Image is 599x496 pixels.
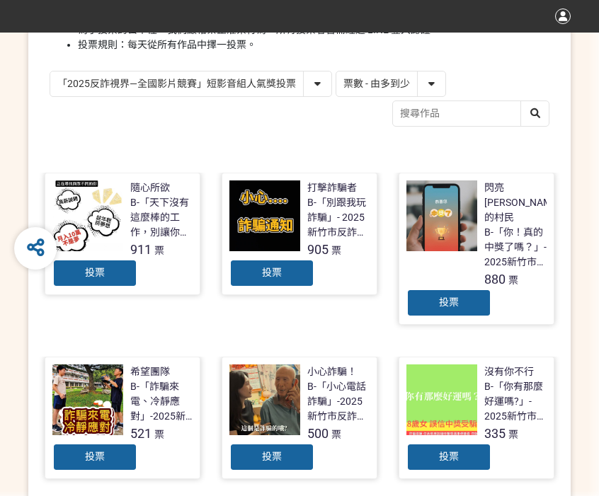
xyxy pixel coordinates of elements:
span: 投票 [85,267,105,278]
span: 500 [307,426,329,441]
div: 隨心所欲 [130,180,170,195]
div: 希望團隊 [130,364,170,379]
span: 880 [484,272,506,287]
span: 票 [508,275,518,286]
div: B-「詐騙來電、冷靜應對」-2025新竹市反詐視界影片徵件 [130,379,193,424]
span: 票 [154,245,164,256]
a: 小心詐騙！B-「小心電話詐騙」-2025新竹市反詐視界影片徵件500票投票 [222,357,377,479]
span: 票 [331,429,341,440]
div: 小心詐騙！ [307,364,357,379]
span: 905 [307,242,329,257]
div: B-「別跟我玩詐騙」- 2025新竹市反詐視界影片徵件 [307,195,370,240]
div: B-「你！真的中獎了嗎？」- 2025新竹市反詐視界影片徵件 [484,225,547,270]
span: 投票 [439,296,459,308]
div: B-「小心電話詐騙」-2025新竹市反詐視界影片徵件 [307,379,370,424]
span: 票 [331,245,341,256]
a: 隨心所欲B-「天下沒有這麼棒的工作，別讓你的求職夢變成惡夢！」- 2025新竹市反詐視界影片徵件911票投票 [45,173,200,295]
span: 521 [130,426,152,441]
span: 335 [484,426,506,441]
span: 911 [130,242,152,257]
span: 投票 [439,451,459,462]
span: 票 [508,429,518,440]
span: 票 [154,429,164,440]
span: 投票 [85,451,105,462]
li: 投票規則：每天從所有作品中擇一投票。 [78,38,549,52]
span: 投票 [262,451,282,462]
input: 搜尋作品 [393,101,549,126]
div: 打擊詐騙者 [307,180,357,195]
div: 閃亮[PERSON_NAME]的村民 [484,180,560,225]
div: B-「你有那麼好運嗎?」- 2025新竹市反詐視界影片徵件 [484,379,547,424]
div: B-「天下沒有這麼棒的工作，別讓你的求職夢變成惡夢！」- 2025新竹市反詐視界影片徵件 [130,195,193,240]
span: 投票 [262,267,282,278]
div: 沒有你不行 [484,364,534,379]
a: 打擊詐騙者B-「別跟我玩詐騙」- 2025新竹市反詐視界影片徵件905票投票 [222,173,377,295]
a: 沒有你不行B-「你有那麼好運嗎?」- 2025新竹市反詐視界影片徵件335票投票 [399,357,554,479]
a: 希望團隊B-「詐騙來電、冷靜應對」-2025新竹市反詐視界影片徵件521票投票 [45,357,200,479]
a: 閃亮[PERSON_NAME]的村民B-「你！真的中獎了嗎？」- 2025新竹市反詐視界影片徵件880票投票 [399,173,554,325]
